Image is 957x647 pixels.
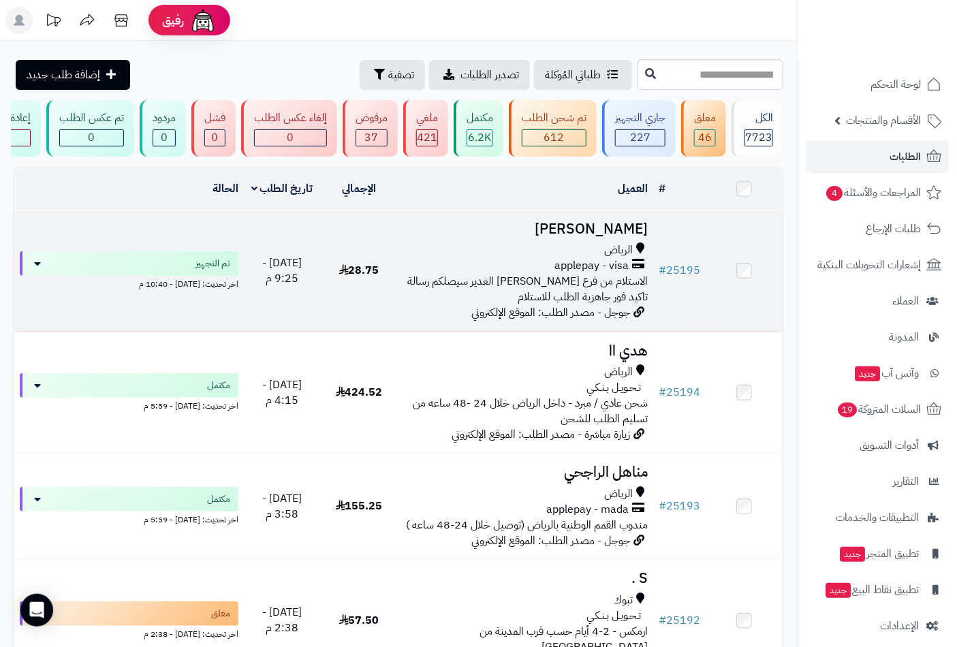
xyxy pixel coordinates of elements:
[806,537,949,570] a: تطبيق المتجرجديد
[838,544,919,563] span: تطبيق المتجر
[892,291,919,311] span: العملاء
[825,183,921,202] span: المراجعات والأسئلة
[659,612,700,629] a: #25192
[407,273,648,305] span: الاستلام من فرع [PERSON_NAME] الغدير سيصلكم رسالة تاكيد فور جاهزية الطلب للاستلام
[824,580,919,599] span: تطبيق نقاط البيع
[59,110,124,126] div: تم عكس الطلب
[614,593,633,608] span: تبوك
[806,357,949,390] a: وآتس آبجديد
[806,501,949,534] a: التطبيقات والخدمات
[678,100,729,157] a: معلق 46
[205,130,225,146] div: 0
[467,130,492,146] div: 6204
[365,129,379,146] span: 37
[826,186,843,202] span: 4
[659,612,666,629] span: #
[429,60,530,90] a: تصدير الطلبات
[890,147,921,166] span: الطلبات
[860,436,919,455] span: أدوات التسويق
[889,328,919,347] span: المدونة
[255,130,326,146] div: 0
[806,140,949,173] a: الطلبات
[417,130,437,146] div: 421
[153,130,175,146] div: 0
[546,502,629,518] span: applepay - mada
[20,398,238,412] div: اخر تحديث: [DATE] - 5:59 م
[27,67,100,83] span: إضافة طلب جديد
[452,426,630,443] span: زيارة مباشرة - مصدر الطلب: الموقع الإلكتروني
[189,100,238,157] a: فشل 0
[339,262,379,279] span: 28.75
[806,285,949,317] a: العملاء
[44,100,137,157] a: تم عكس الطلب 0
[846,111,921,130] span: الأقسام والمنتجات
[695,130,715,146] div: 46
[388,67,414,83] span: تصفية
[413,395,648,427] span: شحن عادي / مبرد - داخل الرياض خلال 24 -48 ساعه من تسليم الطلب للشحن
[522,130,586,146] div: 612
[195,257,230,270] span: تم التجهيز
[806,321,949,353] a: المدونة
[855,366,880,381] span: جديد
[659,498,700,514] a: #25193
[213,180,238,197] a: الحالة
[262,255,302,287] span: [DATE] - 9:25 م
[806,573,949,606] a: تطبيق نقاط البيعجديد
[417,129,437,146] span: 421
[401,100,451,157] a: ملغي 421
[630,129,650,146] span: 227
[254,110,327,126] div: إلغاء عكس الطلب
[416,110,438,126] div: ملغي
[207,379,230,392] span: مكتمل
[880,616,919,635] span: الإعدادات
[522,110,586,126] div: تم شحن الطلب
[586,608,641,624] span: تـحـويـل بـنـكـي
[554,258,629,274] span: applepay - visa
[403,464,648,480] h3: مناهل الراجحي
[16,60,130,90] a: إضافة طلب جديد
[694,110,716,126] div: معلق
[870,75,921,94] span: لوحة التحكم
[360,60,425,90] button: تصفية
[544,129,565,146] span: 612
[460,67,519,83] span: تصدير الطلبات
[659,498,666,514] span: #
[238,100,340,157] a: إلغاء عكس الطلب 0
[471,533,630,549] span: جوجل - مصدر الطلب: الموقع الإلكتروني
[36,7,70,37] a: تحديثات المنصة
[189,7,217,34] img: ai-face.png
[659,384,666,400] span: #
[659,180,665,197] a: #
[89,129,95,146] span: 0
[251,180,313,197] a: تاريخ الطلب
[356,110,388,126] div: مرفوض
[806,610,949,642] a: الإعدادات
[745,129,772,146] span: 7723
[403,343,648,359] h3: هدي اا
[211,607,230,620] span: معلق
[342,180,376,197] a: الإجمالي
[806,393,949,426] a: السلات المتروكة19
[618,180,648,197] a: العميل
[893,472,919,491] span: التقارير
[20,511,238,526] div: اخر تحديث: [DATE] - 5:59 م
[262,604,302,636] span: [DATE] - 2:38 م
[806,465,949,498] a: التقارير
[806,212,949,245] a: طلبات الإرجاع
[137,100,189,157] a: مردود 0
[866,219,921,238] span: طلبات الإرجاع
[817,255,921,274] span: إشعارات التحويلات البنكية
[806,429,949,462] a: أدوات التسويق
[207,492,230,506] span: مكتمل
[403,571,648,586] h3: S .
[806,68,949,101] a: لوحة التحكم
[471,304,630,321] span: جوجل - مصدر الطلب: الموقع الإلكتروني
[287,129,294,146] span: 0
[339,612,379,629] span: 57.50
[840,547,865,562] span: جديد
[262,490,302,522] span: [DATE] - 3:58 م
[615,110,665,126] div: جاري التجهيز
[604,364,633,380] span: الرياض
[698,129,712,146] span: 46
[659,384,700,400] a: #25194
